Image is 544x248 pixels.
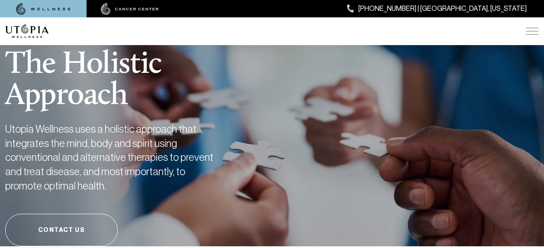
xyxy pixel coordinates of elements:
[5,28,261,112] h1: The Holistic Approach
[5,24,48,38] img: logo
[347,3,527,14] a: [PHONE_NUMBER] | [GEOGRAPHIC_DATA], [US_STATE]
[358,3,527,14] span: [PHONE_NUMBER] | [GEOGRAPHIC_DATA], [US_STATE]
[16,3,71,15] img: wellness
[101,3,159,15] img: cancer center
[5,214,118,246] a: Contact Us
[526,28,539,35] img: icon-hamburger
[5,122,222,193] h2: Utopia Wellness uses a holistic approach that integrates the mind, body and spirit using conventi...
